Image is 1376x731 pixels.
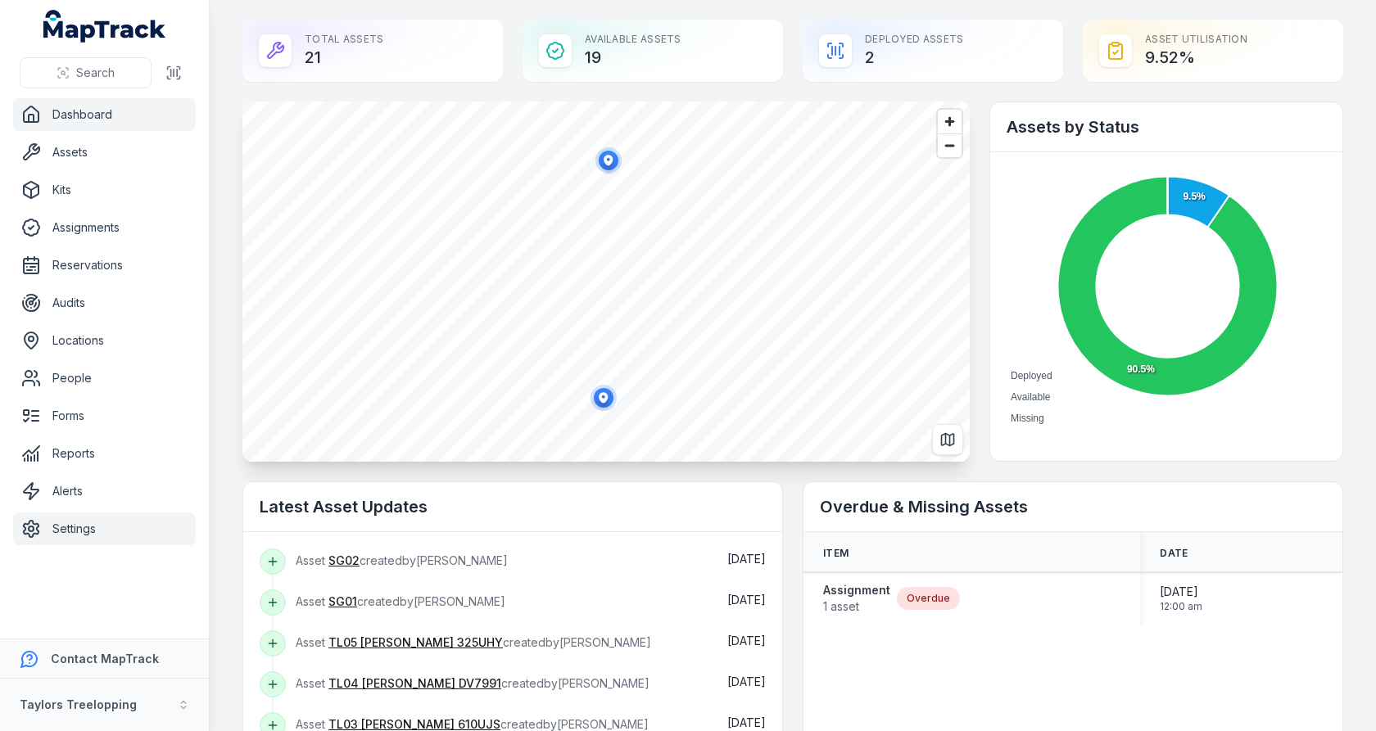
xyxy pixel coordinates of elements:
span: Asset created by [PERSON_NAME] [296,553,508,567]
canvas: Map [242,102,970,462]
span: [DATE] [727,675,766,688]
strong: Assignment [823,582,890,598]
span: 12:00 am [1160,600,1202,613]
time: 14/05/2025, 2:45:51 pm [727,715,766,729]
span: Asset created by [PERSON_NAME] [296,676,650,690]
a: MapTrack [43,10,166,43]
span: [DATE] [1160,584,1202,600]
a: TL04 [PERSON_NAME] DV7991 [328,675,501,692]
a: Assignments [13,211,196,244]
h2: Assets by Status [1007,115,1326,138]
span: Asset created by [PERSON_NAME] [296,594,505,608]
span: [DATE] [727,715,766,729]
a: Reports [13,437,196,470]
span: Asset created by [PERSON_NAME] [296,717,649,731]
a: Forms [13,399,196,432]
a: Audits [13,287,196,319]
a: SG01 [328,593,357,610]
button: Switch to Map View [932,424,963,455]
h2: Overdue & Missing Assets [820,495,1326,518]
h2: Latest Asset Updates [260,495,766,518]
a: Reservations [13,249,196,282]
time: 20/06/2025, 12:00:00 am [1160,584,1202,613]
button: Zoom in [938,110,962,133]
strong: Taylors Treelopping [20,697,137,711]
span: 1 asset [823,598,890,615]
a: Settings [13,512,196,545]
div: Overdue [897,587,960,610]
time: 14/05/2025, 2:47:47 pm [727,634,766,648]
time: 14/05/2025, 2:53:06 pm [727,552,766,566]
a: Assignment1 asset [823,582,890,615]
a: Alerts [13,475,196,508]
button: Zoom out [938,133,962,157]
a: Locations [13,324,196,357]
span: [DATE] [727,593,766,607]
strong: Contact MapTrack [51,652,159,666]
span: Asset created by [PERSON_NAME] [296,635,651,649]
span: [DATE] [727,634,766,648]
span: Missing [1011,413,1044,424]
time: 14/05/2025, 2:46:55 pm [727,675,766,688]
a: TL05 [PERSON_NAME] 325UHY [328,634,503,651]
a: SG02 [328,553,360,569]
span: Item [823,547,849,560]
a: Assets [13,136,196,169]
span: Available [1011,391,1050,403]
time: 14/05/2025, 2:52:27 pm [727,593,766,607]
span: Deployed [1011,370,1052,381]
a: People [13,362,196,395]
span: Date [1160,547,1188,560]
span: [DATE] [727,552,766,566]
a: Kits [13,174,196,206]
button: Search [20,57,152,88]
a: Dashboard [13,98,196,131]
span: Search [76,65,115,81]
